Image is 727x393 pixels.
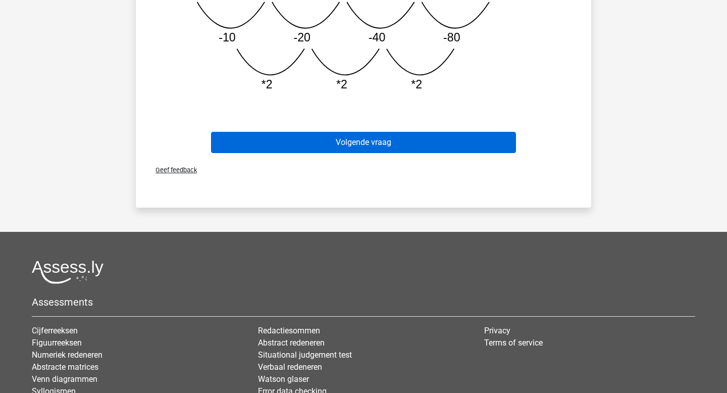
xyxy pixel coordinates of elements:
a: Terms of service [484,338,543,348]
a: Verbaal redeneren [258,362,322,372]
button: Volgende vraag [211,132,516,153]
a: Abstracte matrices [32,362,98,372]
img: Assessly logo [32,260,103,284]
a: Situational judgement test [258,350,352,360]
a: Redactiesommen [258,326,320,335]
a: Cijferreeksen [32,326,78,335]
a: Venn diagrammen [32,374,97,384]
a: Numeriek redeneren [32,350,102,360]
a: Figuurreeksen [32,338,82,348]
span: Geef feedback [147,166,197,174]
a: Abstract redeneren [258,338,325,348]
tspan: -20 [294,31,311,44]
h5: Assessments [32,296,695,308]
tspan: -10 [219,31,236,44]
a: Watson glaser [258,374,309,384]
tspan: -40 [369,31,386,44]
a: Privacy [484,326,510,335]
tspan: -80 [444,31,461,44]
